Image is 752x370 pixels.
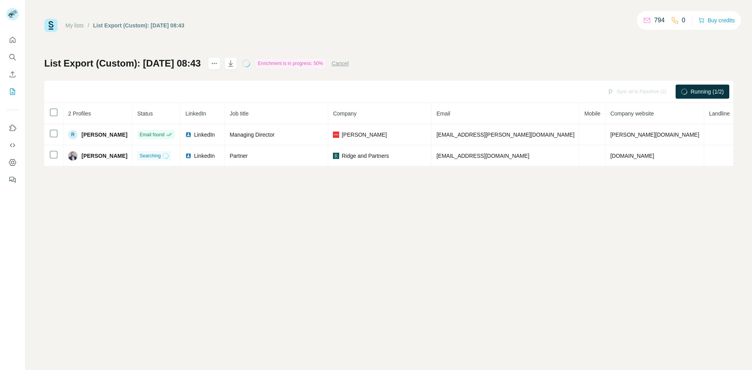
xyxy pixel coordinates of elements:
[230,110,248,117] span: Job title
[208,57,221,70] button: actions
[436,153,529,159] span: [EMAIL_ADDRESS][DOMAIN_NAME]
[256,59,325,68] div: Enrichment is in progress: 50%
[230,153,248,159] span: Partner
[333,153,339,159] img: company-logo
[698,15,735,26] button: Buy credits
[654,16,665,25] p: 794
[610,132,699,138] span: [PERSON_NAME][DOMAIN_NAME]
[139,131,164,138] span: Email found
[610,153,654,159] span: [DOMAIN_NAME]
[194,152,215,160] span: LinkedIn
[65,22,84,29] a: My lists
[44,19,58,32] img: Surfe Logo
[691,88,724,96] span: Running (1/2)
[333,132,339,138] img: company-logo
[682,16,685,25] p: 0
[93,22,184,29] div: List Export (Custom): [DATE] 08:43
[185,132,192,138] img: LinkedIn logo
[6,33,19,47] button: Quick start
[185,110,206,117] span: LinkedIn
[230,132,274,138] span: Managing Director
[81,152,127,160] span: [PERSON_NAME]
[6,155,19,170] button: Dashboard
[44,57,201,70] h1: List Export (Custom): [DATE] 08:43
[342,152,389,160] span: Ridge and Partners
[333,110,356,117] span: Company
[610,110,654,117] span: Company website
[137,110,153,117] span: Status
[6,173,19,187] button: Feedback
[436,132,574,138] span: [EMAIL_ADDRESS][PERSON_NAME][DOMAIN_NAME]
[68,151,78,161] img: Avatar
[6,67,19,81] button: Enrich CSV
[68,130,78,139] div: R
[436,110,450,117] span: Email
[709,110,730,117] span: Landline
[81,131,127,139] span: [PERSON_NAME]
[6,121,19,135] button: Use Surfe on LinkedIn
[332,60,349,67] button: Cancel
[6,50,19,64] button: Search
[139,152,161,159] span: Searching
[185,153,192,159] img: LinkedIn logo
[342,131,387,139] span: [PERSON_NAME]
[584,110,600,117] span: Mobile
[88,22,89,29] li: /
[194,131,215,139] span: LinkedIn
[68,110,91,117] span: 2 Profiles
[6,138,19,152] button: Use Surfe API
[6,85,19,99] button: My lists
